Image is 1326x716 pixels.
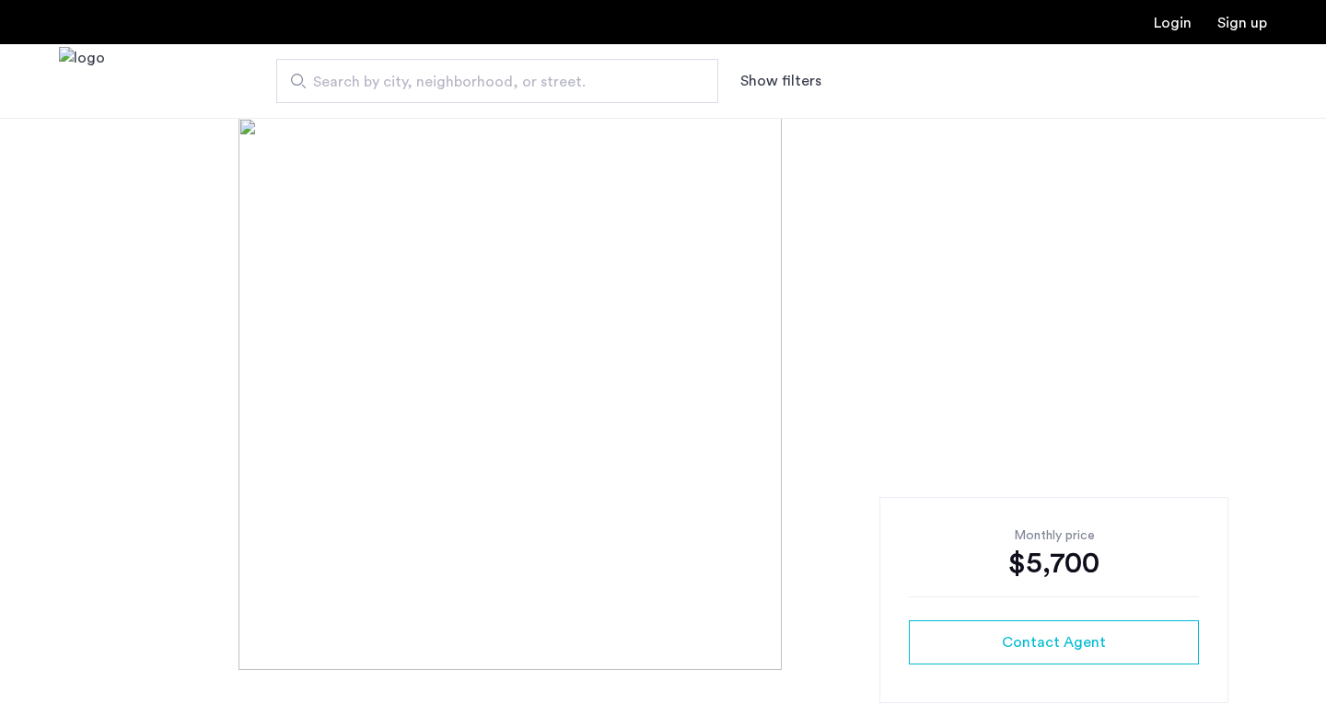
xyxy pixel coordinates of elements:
button: Show or hide filters [740,70,821,92]
img: logo [59,47,105,116]
input: Apartment Search [276,59,718,103]
span: Contact Agent [1002,631,1106,653]
button: button [909,620,1199,664]
a: Registration [1217,16,1267,30]
img: [object%20Object] [238,118,1088,670]
a: Cazamio Logo [59,47,105,116]
div: $5,700 [909,545,1199,582]
a: Login [1154,16,1192,30]
div: Monthly price [909,526,1199,545]
span: Search by city, neighborhood, or street. [313,71,667,93]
